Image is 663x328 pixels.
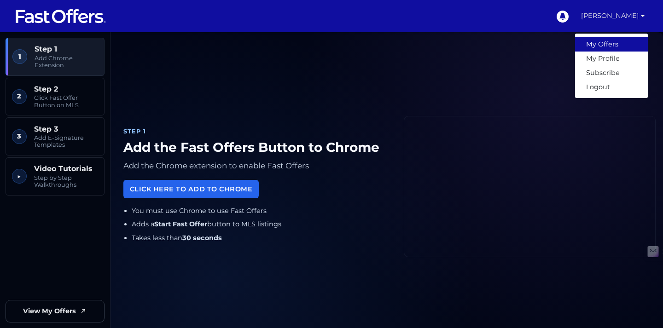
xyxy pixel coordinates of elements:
h1: Add the Fast Offers Button to Chrome [123,140,389,155]
a: View My Offers [6,300,105,322]
span: Video Tutorials [34,164,98,173]
span: Step by Step Walkthroughs [34,174,98,189]
span: Step 2 [34,85,98,93]
span: ▶︎ [12,169,27,184]
li: Adds a button to MLS listings [132,219,390,230]
span: View My Offers [23,306,76,316]
p: Add the Chrome extension to enable Fast Offers [123,159,389,173]
a: Subscribe [575,66,648,80]
a: ▶︎ Video Tutorials Step by Step Walkthroughs [6,157,105,196]
div: [PERSON_NAME] [575,33,648,98]
span: Add E-Signature Templates [34,134,98,149]
span: Step 3 [34,125,98,133]
iframe: Fast Offers Chrome Extension [404,116,655,257]
a: My Profile [575,52,648,66]
li: Takes less than [132,233,390,243]
strong: 30 seconds [182,234,222,242]
a: Click Here to Add to Chrome [123,180,259,198]
a: 2 Step 2 Click Fast Offer Button on MLS [6,78,105,116]
li: You must use Chrome to use Fast Offers [132,206,390,216]
strong: Start Fast Offer [154,220,207,228]
div: Step 1 [123,127,389,136]
span: 1 [12,49,27,64]
a: 1 Step 1 Add Chrome Extension [6,38,105,76]
span: Click Fast Offer Button on MLS [34,94,98,109]
a: My Offers [575,37,648,52]
span: Add Chrome Extension [35,55,98,69]
a: Logout [575,80,648,94]
span: 3 [12,129,27,144]
a: 3 Step 3 Add E-Signature Templates [6,117,105,155]
span: 2 [12,89,27,104]
span: Step 1 [35,45,98,53]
